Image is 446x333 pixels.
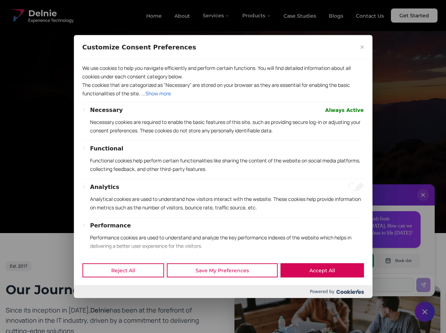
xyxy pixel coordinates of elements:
[82,64,364,81] p: We use cookies to help you navigate efficiently and perform certain functions. You will find deta...
[90,183,119,191] button: Analytics
[82,81,364,97] p: The cookies that are categorized as "Necessary" are stored on your browser as they are essential ...
[90,118,364,135] p: Necessary cookies are required to enable the basic features of this site, such as providing secur...
[90,233,364,250] p: Performance cookies are used to understand and analyze the key performance indexes of the website...
[167,263,278,278] button: Save My Preferences
[90,195,364,212] p: Analytical cookies are used to understand how visitors interact with the website. These cookies h...
[82,43,196,51] span: Customize Consent Preferences
[280,263,364,278] button: Accept All
[90,144,123,153] button: Functional
[82,263,164,278] button: Reject All
[145,89,171,97] button: Show more
[336,289,364,294] img: Cookieyes logo
[90,221,131,230] button: Performance
[348,183,364,191] input: Enable Analytics
[325,106,364,114] span: Always Active
[74,285,372,298] div: Powered by
[90,156,364,173] p: Functional cookies help perform certain functionalities like sharing the content of the website o...
[360,45,364,49] img: Close
[90,106,123,114] button: Necessary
